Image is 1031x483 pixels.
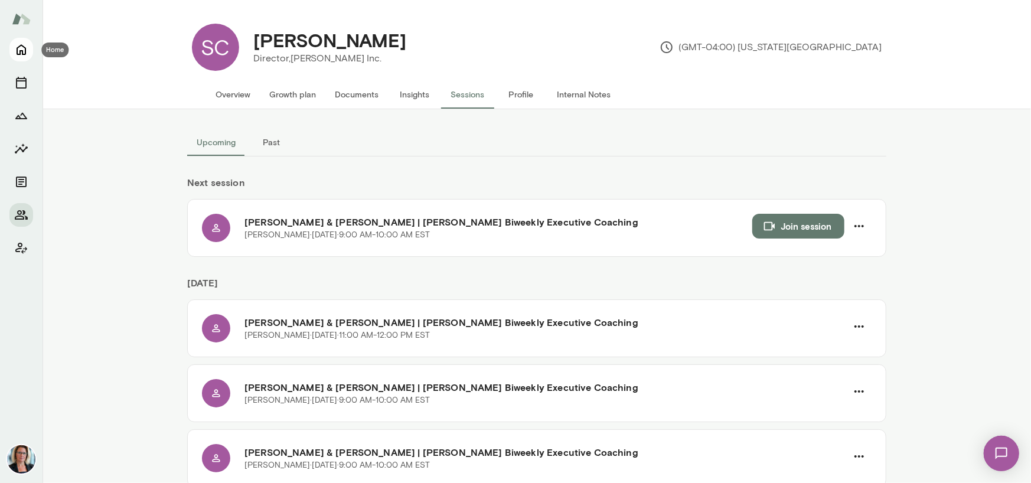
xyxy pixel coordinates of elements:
[187,128,886,156] div: basic tabs example
[7,445,35,474] img: Jennifer Alvarez
[244,315,847,329] h6: [PERSON_NAME] & [PERSON_NAME] | [PERSON_NAME] Biweekly Executive Coaching
[244,394,430,406] p: [PERSON_NAME] · [DATE] · 9:00 AM-10:00 AM EST
[244,380,847,394] h6: [PERSON_NAME] & [PERSON_NAME] | [PERSON_NAME] Biweekly Executive Coaching
[660,40,882,54] p: (GMT-04:00) [US_STATE][GEOGRAPHIC_DATA]
[325,80,388,109] button: Documents
[494,80,547,109] button: Profile
[206,80,260,109] button: Overview
[253,51,406,66] p: Director, [PERSON_NAME] Inc.
[9,71,33,94] button: Sessions
[9,137,33,161] button: Insights
[9,170,33,194] button: Documents
[187,175,886,199] h6: Next session
[187,276,886,299] h6: [DATE]
[752,214,844,239] button: Join session
[441,80,494,109] button: Sessions
[244,215,752,229] h6: [PERSON_NAME] & [PERSON_NAME] | [PERSON_NAME] Biweekly Executive Coaching
[253,29,406,51] h4: [PERSON_NAME]
[244,329,430,341] p: [PERSON_NAME] · [DATE] · 11:00 AM-12:00 PM EST
[9,38,33,61] button: Home
[187,128,245,156] button: Upcoming
[12,8,31,30] img: Mento
[9,104,33,128] button: Growth Plan
[9,236,33,260] button: Client app
[244,445,847,459] h6: [PERSON_NAME] & [PERSON_NAME] | [PERSON_NAME] Biweekly Executive Coaching
[245,128,298,156] button: Past
[244,229,430,241] p: [PERSON_NAME] · [DATE] · 9:00 AM-10:00 AM EST
[244,459,430,471] p: [PERSON_NAME] · [DATE] · 9:00 AM-10:00 AM EST
[388,80,441,109] button: Insights
[41,43,68,57] div: Home
[9,203,33,227] button: Members
[547,80,620,109] button: Internal Notes
[192,24,239,71] div: SC
[260,80,325,109] button: Growth plan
